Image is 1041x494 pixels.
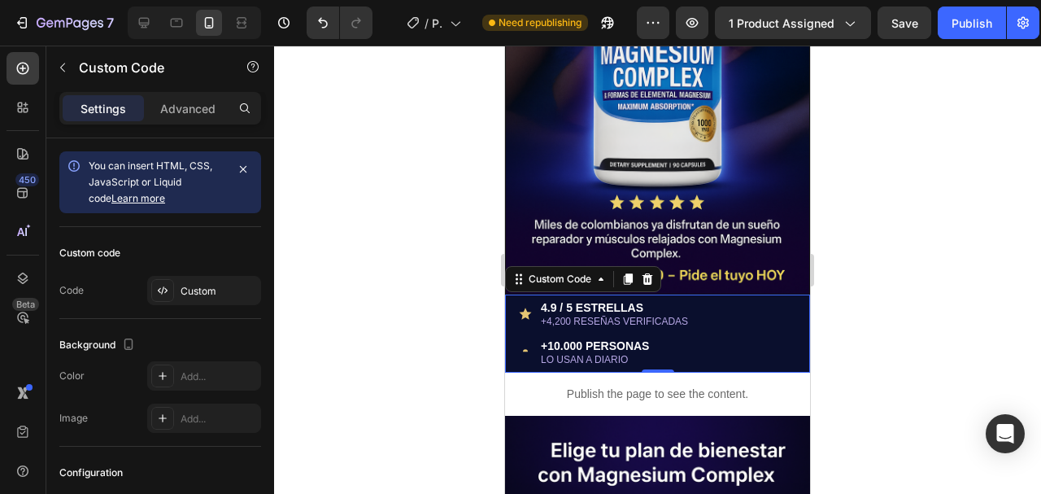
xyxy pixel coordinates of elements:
[107,13,114,33] p: 7
[181,369,257,384] div: Add...
[89,160,212,204] span: You can insert HTML, CSS, JavaScript or Liquid code
[181,412,257,426] div: Add...
[59,283,84,298] div: Code
[59,369,85,383] div: Color
[59,411,88,426] div: Image
[79,58,217,77] p: Custom Code
[952,15,992,32] div: Publish
[715,7,871,39] button: 1 product assigned
[938,7,1006,39] button: Publish
[59,246,120,260] div: Custom code
[986,414,1025,453] div: Open Intercom Messenger
[12,298,39,311] div: Beta
[307,7,372,39] div: Undo/Redo
[15,173,39,186] div: 450
[891,16,918,30] span: Save
[160,100,216,117] p: Advanced
[729,15,834,32] span: 1 product assigned
[432,15,443,32] span: Product Page - [DATE] 01:07:00
[505,46,810,494] iframe: Design area
[181,284,257,299] div: Custom
[499,15,581,30] span: Need republishing
[59,466,123,480] div: Configuration
[111,192,165,204] a: Learn more
[7,7,121,39] button: 7
[878,7,931,39] button: Save
[425,15,429,32] span: /
[81,100,126,117] p: Settings
[59,334,138,356] div: Background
